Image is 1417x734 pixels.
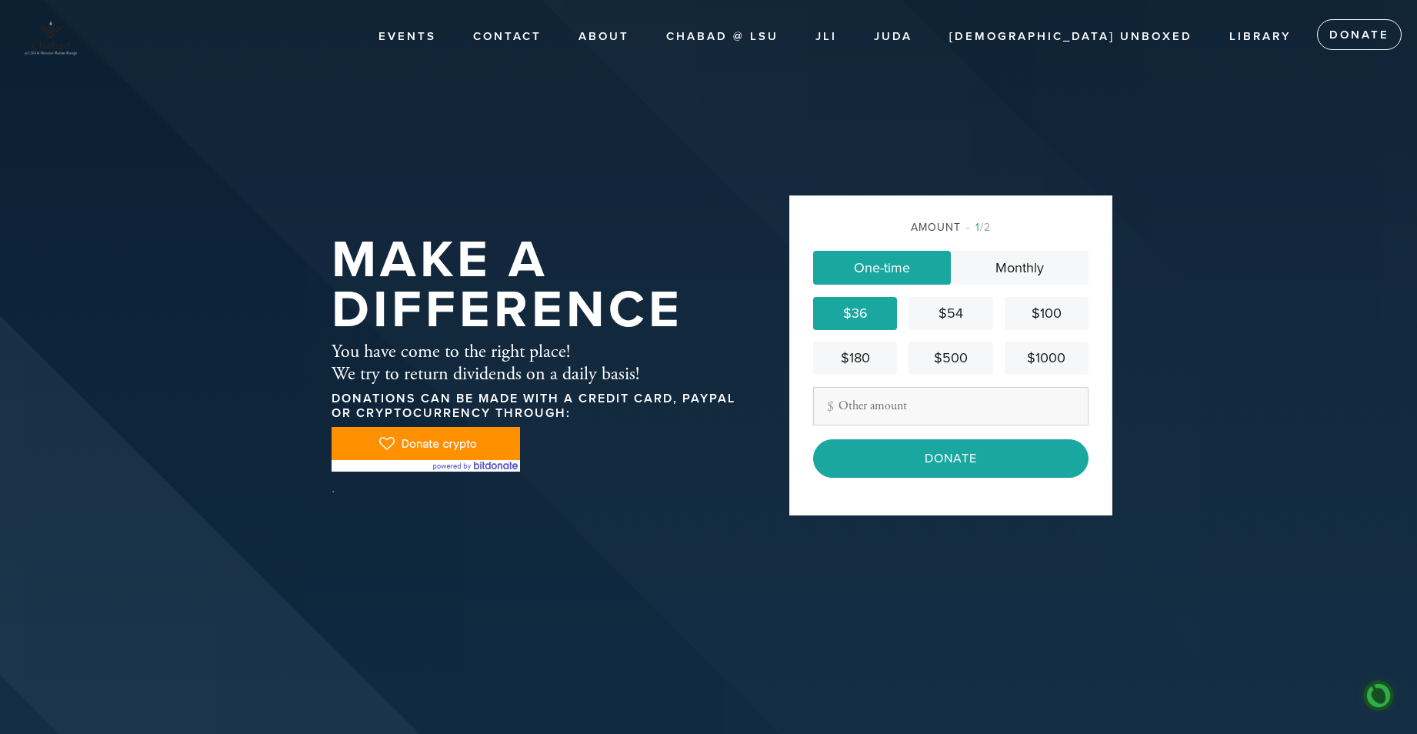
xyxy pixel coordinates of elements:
[938,22,1204,52] a: [DEMOGRAPHIC_DATA] UnBoxed
[655,22,790,52] a: Chabad @ LSU
[23,8,78,63] img: at_LSU_%26_Greater_Baton_Rouge-purpleTop_0%20%281%29%20-%20Edited%20%281%29.png
[813,297,897,330] a: $36
[1317,19,1402,50] a: Donate
[1005,342,1089,375] a: $1000
[909,342,992,375] a: $500
[951,251,1089,285] a: Monthly
[819,303,891,324] div: $36
[567,22,641,52] a: About
[332,235,739,335] h1: Make A Difference
[1218,22,1303,52] a: Library
[332,341,739,385] h4: You have come to the right place! We try to return dividends on a daily basis!
[813,439,1089,478] input: Donate
[813,251,951,285] a: One-time
[332,392,739,421] h3: Donations can be made with a credit card, PayPal or Cryptocurrency through:
[1011,303,1082,324] div: $100
[1005,297,1089,330] a: $100
[462,22,553,52] a: Contact
[332,479,335,497] a: .
[975,221,980,234] span: 1
[915,303,986,324] div: $54
[966,221,991,234] span: /2
[367,22,448,52] a: Events
[819,348,891,369] div: $180
[909,297,992,330] a: $54
[813,219,1089,235] div: Amount
[915,348,986,369] div: $500
[813,342,897,375] a: $180
[804,22,849,52] a: JLI
[1011,348,1082,369] div: $1000
[332,427,520,472] img: Donate crypto - powered by BitDonate.com
[862,22,924,52] a: JUDA
[813,387,1089,425] input: Other amount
